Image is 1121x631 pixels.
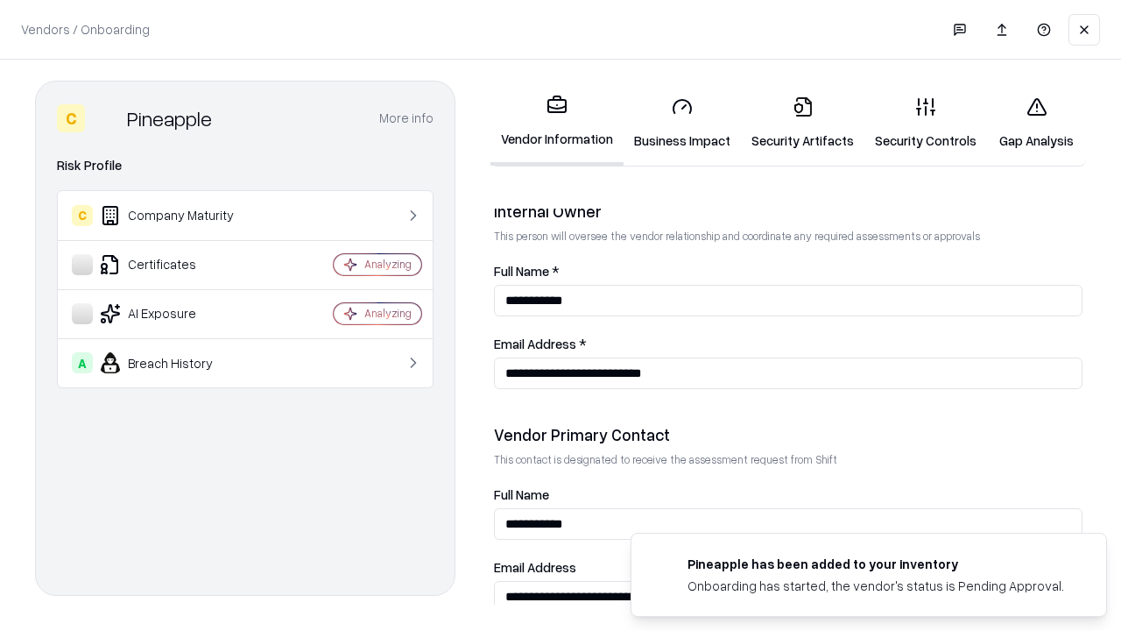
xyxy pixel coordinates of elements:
label: Full Name [494,488,1082,501]
div: Company Maturity [72,205,281,226]
div: Onboarding has started, the vendor's status is Pending Approval. [687,577,1064,595]
div: A [72,352,93,373]
div: Analyzing [364,257,412,272]
div: Risk Profile [57,155,434,176]
div: Breach History [72,352,281,373]
div: Certificates [72,254,281,275]
div: Vendor Primary Contact [494,424,1082,445]
p: This contact is designated to receive the assessment request from Shift [494,452,1082,467]
div: Pineapple has been added to your inventory [687,555,1064,573]
div: Internal Owner [494,201,1082,222]
div: C [72,205,93,226]
div: Pineapple [127,104,212,132]
label: Email Address * [494,337,1082,351]
label: Full Name * [494,265,1082,278]
img: Pineapple [92,104,120,132]
p: This person will oversee the vendor relationship and coordinate any required assessments or appro... [494,229,1082,244]
img: pineappleenergy.com [652,555,673,576]
label: Email Address [494,561,1082,574]
a: Security Controls [864,82,987,164]
button: More info [379,103,434,134]
a: Vendor Information [490,81,624,166]
div: C [57,104,85,132]
div: AI Exposure [72,303,281,324]
a: Gap Analysis [987,82,1086,164]
div: Analyzing [364,306,412,321]
p: Vendors / Onboarding [21,20,150,39]
a: Business Impact [624,82,741,164]
a: Security Artifacts [741,82,864,164]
